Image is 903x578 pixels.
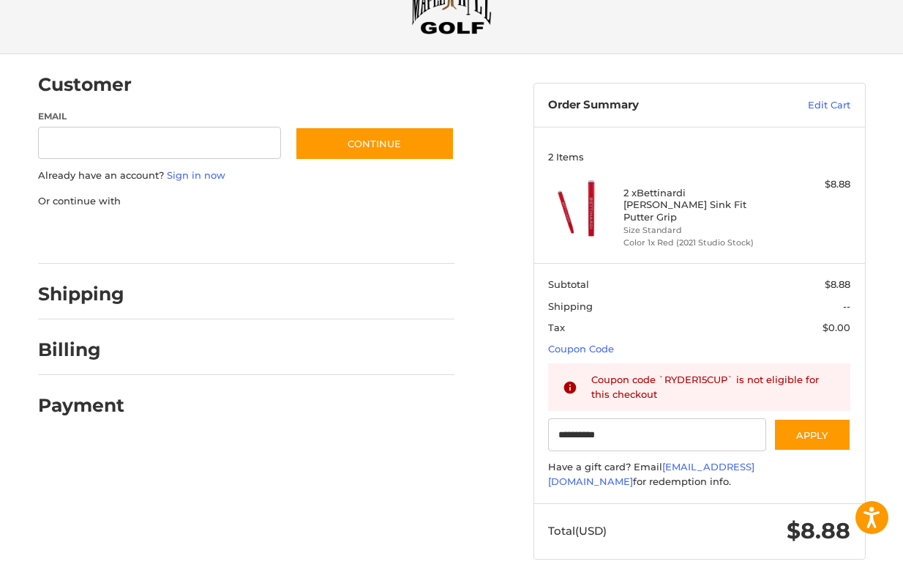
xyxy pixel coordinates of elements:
h3: Order Summary [548,98,754,113]
h2: Shipping [38,283,124,305]
a: Coupon Code [548,343,614,355]
label: Email [38,110,281,123]
span: -- [843,300,850,312]
div: Coupon code `RYDER15CUP` is not eligible for this checkout [591,373,836,401]
h3: 2 Items [548,151,850,163]
h2: Payment [38,394,124,417]
li: Color 1x Red (2021 Studio Stock) [623,237,771,249]
button: Continue [295,127,454,160]
div: $8.88 [775,177,850,192]
span: $0.00 [823,322,850,333]
h2: Billing [38,338,124,361]
span: Subtotal [548,278,589,290]
button: Apply [773,418,851,451]
p: Or continue with [38,194,454,209]
li: Size Standard [623,224,771,237]
span: Shipping [548,300,593,312]
span: Tax [548,322,565,333]
a: [EMAIL_ADDRESS][DOMAIN_NAME] [548,461,754,487]
p: Already have an account? [38,168,454,183]
a: Sign in now [167,169,225,181]
span: $8.88 [825,278,850,290]
span: $8.88 [787,517,850,544]
iframe: PayPal-venmo [281,223,391,249]
iframe: PayPal-paypal [33,223,143,249]
h4: 2 x Bettinardi [PERSON_NAME] Sink Fit Putter Grip [623,187,771,223]
input: Gift Certificate or Coupon Code [548,418,766,451]
span: Total (USD) [548,524,607,538]
h2: Customer [38,73,132,96]
a: Edit Cart [754,98,850,113]
iframe: PayPal-paylater [157,223,267,249]
div: Have a gift card? Email for redemption info. [548,460,850,489]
